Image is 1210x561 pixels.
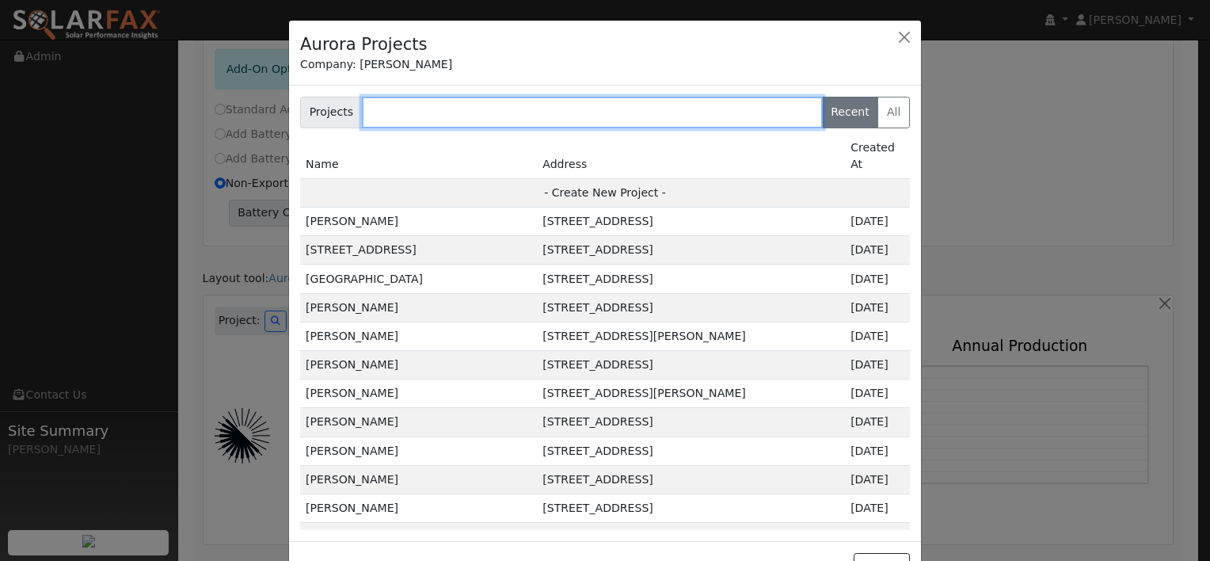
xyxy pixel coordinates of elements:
label: All [877,97,910,128]
td: [STREET_ADDRESS] [537,465,845,494]
div: Company: [PERSON_NAME] [300,56,910,73]
td: [STREET_ADDRESS] [300,236,537,265]
td: [STREET_ADDRESS][PERSON_NAME] [537,322,845,350]
td: 1d [845,494,910,522]
td: Created At [845,134,910,179]
td: [PERSON_NAME] [300,293,537,322]
td: [STREET_ADDRESS] [537,437,845,465]
label: Recent [822,97,879,128]
td: [STREET_ADDRESS] [537,293,845,322]
td: [STREET_ADDRESS] [537,208,845,236]
span: Projects [300,97,363,128]
td: [PERSON_NAME] [300,322,537,350]
td: [PERSON_NAME] [300,380,537,408]
td: 1d [845,293,910,322]
td: [STREET_ADDRESS] [537,351,845,380]
td: [PERSON_NAME] [300,494,537,522]
td: [PERSON_NAME] [300,408,537,437]
td: [PERSON_NAME] [300,208,537,236]
td: 1d [845,437,910,465]
td: 1d [845,523,910,551]
td: 1d [845,465,910,494]
td: [STREET_ADDRESS] [537,523,845,551]
td: [STREET_ADDRESS][PERSON_NAME] [537,380,845,408]
td: [STREET_ADDRESS] [537,408,845,437]
td: Name [300,134,537,179]
td: [PERSON_NAME] [300,523,537,551]
td: [STREET_ADDRESS] [537,265,845,293]
td: 1d [845,236,910,265]
td: [STREET_ADDRESS] [537,236,845,265]
td: [PERSON_NAME] [300,437,537,465]
td: [PERSON_NAME] [300,465,537,494]
td: - Create New Project - [300,178,910,207]
h4: Aurora Projects [300,32,428,57]
td: 1d [845,380,910,408]
td: [GEOGRAPHIC_DATA] [300,265,537,293]
td: 1d [845,208,910,236]
td: 1d [845,265,910,293]
td: 1d [845,408,910,437]
td: [STREET_ADDRESS] [537,494,845,522]
td: 1d [845,351,910,380]
td: Address [537,134,845,179]
td: [PERSON_NAME] [300,351,537,380]
td: 1d [845,322,910,350]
